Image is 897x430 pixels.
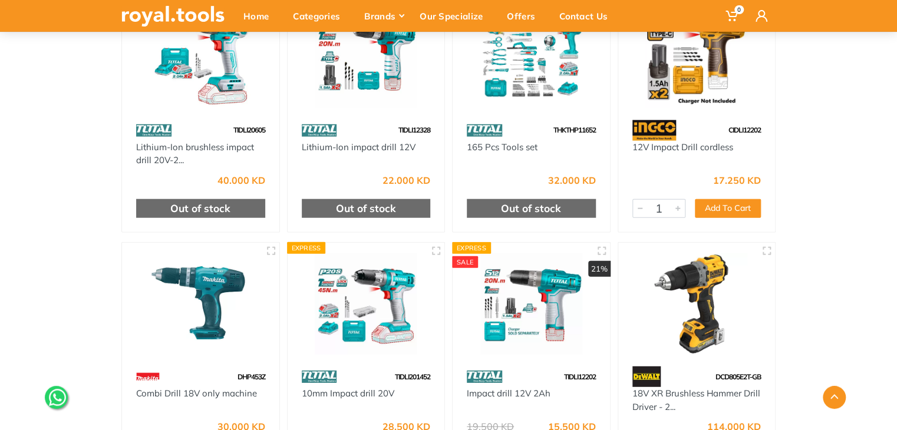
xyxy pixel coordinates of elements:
[411,4,499,28] div: Our Specialize
[629,253,765,355] img: Royal Tools - 18V XR Brushless Hammer Drill Driver - 2 X 1.7 Ah POWERSTACK Batteries
[632,141,733,153] a: 12V Impact Drill cordless
[467,141,537,153] a: 165 Pcs Tools set
[629,6,765,108] img: Royal Tools - 12V Impact Drill cordless
[713,176,761,185] div: 17.250 KD
[395,372,430,381] span: TIDLI201452
[467,366,502,387] img: 86.webp
[302,366,337,387] img: 86.webp
[382,176,430,185] div: 22.000 KD
[133,6,269,108] img: Royal Tools - Lithium-Ion brushless impact drill 20V-2Ah
[136,366,160,387] img: 42.webp
[233,125,265,134] span: TIDLI20605
[588,261,611,277] div: 21%
[452,242,491,254] div: Express
[136,199,265,218] div: Out of stock
[452,256,478,268] div: SALE
[285,4,356,28] div: Categories
[467,120,502,141] img: 86.webp
[695,199,761,218] button: Add To Cart
[302,199,431,218] div: Out of stock
[499,4,551,28] div: Offers
[715,372,761,381] span: DCD805E2T-GB
[467,199,596,218] div: Out of stock
[136,120,172,141] img: 86.webp
[287,242,326,254] div: Express
[121,6,225,27] img: royal.tools Logo
[217,176,265,185] div: 40.000 KD
[356,4,411,28] div: Brands
[551,4,624,28] div: Contact Us
[302,120,337,141] img: 86.webp
[463,6,599,108] img: Royal Tools - 165 Pcs Tools set
[632,366,661,387] img: 45.webp
[553,125,596,134] span: THKTHP11652
[632,120,677,141] img: 91.webp
[302,141,415,153] a: Lithium-Ion impact drill 12V
[238,372,265,381] span: DHP453Z
[734,5,744,14] span: 0
[548,176,596,185] div: 32.000 KD
[463,253,599,355] img: Royal Tools - Impact drill 12V 2Ah
[235,4,285,28] div: Home
[298,253,434,355] img: Royal Tools - 10mm Impact drill 20V
[136,141,254,166] a: Lithium-Ion brushless impact drill 20V-2...
[632,388,760,412] a: 18V XR Brushless Hammer Drill Driver - 2...
[298,6,434,108] img: Royal Tools - Lithium-Ion impact drill 12V
[728,125,761,134] span: CIDLI12202
[398,125,430,134] span: TIDLI12328
[564,372,596,381] span: TIDLI12202
[133,253,269,355] img: Royal Tools - Combi Drill 18V only machine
